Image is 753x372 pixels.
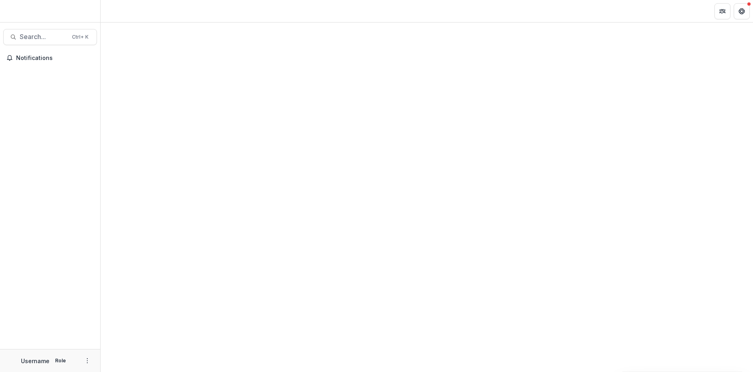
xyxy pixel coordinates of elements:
button: Notifications [3,52,97,64]
span: Search... [20,33,67,41]
div: Ctrl + K [70,33,90,41]
button: Partners [714,3,730,19]
button: More [82,356,92,366]
span: Notifications [16,55,94,62]
button: Get Help [734,3,750,19]
p: Role [53,357,68,364]
p: Username [21,357,49,365]
button: Search... [3,29,97,45]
